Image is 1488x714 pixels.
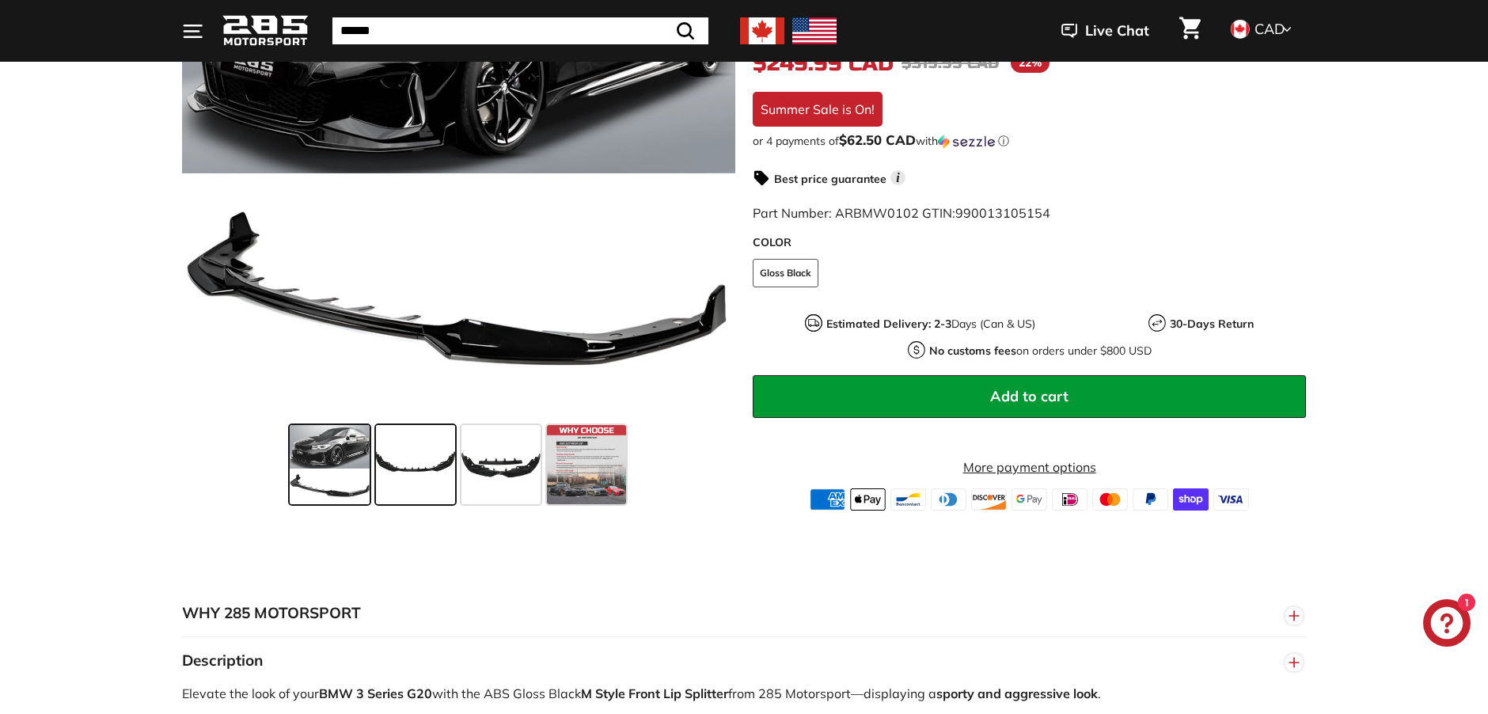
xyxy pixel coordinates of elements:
[810,488,845,511] img: american_express
[1011,53,1050,73] span: 22%
[182,590,1306,637] button: WHY 285 MOTORSPORT
[1052,488,1088,511] img: ideal
[753,375,1306,418] button: Add to cart
[990,387,1069,405] span: Add to cart
[890,488,926,511] img: bancontact
[1255,20,1285,38] span: CAD
[929,343,1152,359] p: on orders under $800 USD
[753,92,883,127] div: Summer Sale is On!
[850,488,886,511] img: apple_pay
[753,133,1306,149] div: or 4 payments of with
[1173,488,1209,511] img: shopify_pay
[890,170,905,185] span: i
[931,488,966,511] img: diners_club
[938,135,995,149] img: Sezzle
[929,344,1016,358] strong: No customs fees
[1092,488,1128,511] img: master
[332,17,708,44] input: Search
[1085,21,1149,41] span: Live Chat
[753,234,1306,251] label: COLOR
[839,131,916,148] span: $62.50 CAD
[753,458,1306,477] a: More payment options
[222,13,309,50] img: Logo_285_Motorsport_areodynamics_components
[1213,488,1249,511] img: visa
[1418,599,1475,651] inbox-online-store-chat: Shopify online store chat
[774,172,886,186] strong: Best price guarantee
[826,317,951,331] strong: Estimated Delivery: 2-3
[1012,488,1047,511] img: google_pay
[902,53,999,73] span: $319.99 CAD
[1133,488,1168,511] img: paypal
[971,488,1007,511] img: discover
[628,686,728,701] strong: Front Lip Splitter
[936,686,1098,701] strong: sporty and aggressive look
[1170,4,1210,58] a: Cart
[753,50,894,77] span: $249.99 CAD
[1041,11,1170,51] button: Live Chat
[955,205,1050,221] span: 990013105154
[319,686,432,701] strong: BMW 3 Series G20
[1170,317,1254,331] strong: 30-Days Return
[581,686,625,701] strong: M Style
[753,205,1050,221] span: Part Number: ARBMW0102 GTIN:
[753,133,1306,149] div: or 4 payments of$62.50 CADwithSezzle Click to learn more about Sezzle
[826,316,1035,332] p: Days (Can & US)
[182,637,1306,685] button: Description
